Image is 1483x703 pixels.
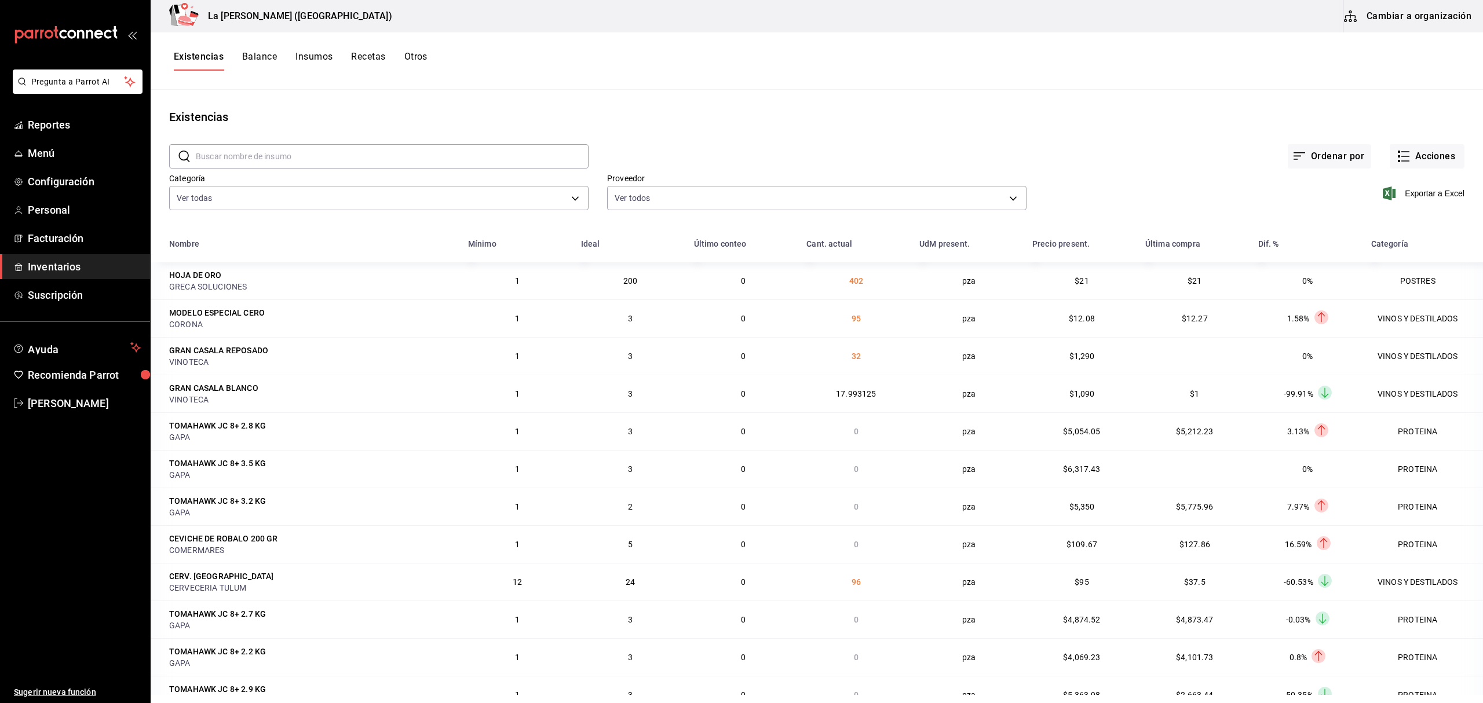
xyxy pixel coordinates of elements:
[1066,540,1097,549] span: $109.67
[854,615,859,624] span: 0
[14,686,141,698] span: Sugerir nueva función
[741,577,746,587] span: 0
[854,502,859,511] span: 0
[1364,262,1483,299] td: POSTRES
[28,259,141,274] span: Inventarios
[854,427,859,436] span: 0
[1063,653,1100,662] span: $4,069.23
[628,389,633,398] span: 3
[741,314,746,323] span: 0
[513,577,522,587] span: 12
[515,653,520,662] span: 1
[1190,389,1199,398] span: $1
[196,145,589,168] input: Buscar nombre de insumo
[169,394,454,405] div: VINOTECA
[628,615,633,624] span: 3
[28,340,126,354] span: Ayuda
[852,577,861,587] span: 96
[1069,351,1095,361] span: $1,290
[515,389,520,398] span: 1
[1364,450,1483,488] td: PROTEINA
[1290,653,1307,662] span: 0.8%
[694,239,747,248] div: Último conteo
[174,51,428,71] div: navigation tabs
[628,690,633,700] span: 3
[174,51,224,71] button: Existencias
[1069,502,1095,511] span: $5,350
[515,314,520,323] span: 1
[169,356,454,368] div: VINOTECA
[1284,577,1313,587] span: -60.53%
[1364,337,1483,375] td: VINOS Y DESTILADOS
[242,51,277,71] button: Balance
[169,239,199,248] div: Nombre
[912,563,1025,601] td: pza
[169,608,266,620] div: TOMAHAWK JC 8+ 2.7 KG
[515,615,520,624] span: 1
[169,582,454,594] div: CERVECERIA TULUM
[515,464,520,474] span: 1
[169,345,268,356] div: GRAN CASALA REPOSADO
[169,620,454,631] div: GAPA
[852,314,861,323] span: 95
[1176,502,1213,511] span: $5,775.96
[741,615,746,624] span: 0
[28,202,141,218] span: Personal
[28,287,141,303] span: Suscripción
[169,507,454,518] div: GAPA
[607,174,1027,182] label: Proveedor
[177,192,212,204] span: Ver todas
[169,646,266,657] div: TOMAHAWK JC 8+ 2.2 KG
[741,653,746,662] span: 0
[28,396,141,411] span: [PERSON_NAME]
[854,464,859,474] span: 0
[28,230,141,246] span: Facturación
[515,276,520,285] span: 1
[741,540,746,549] span: 0
[515,351,520,361] span: 1
[1364,525,1483,563] td: PROTEINA
[1069,389,1095,398] span: $1,090
[169,683,266,695] div: TOMAHAWK JC 8+ 2.9 KG
[626,577,635,587] span: 24
[515,502,520,511] span: 1
[615,192,650,204] span: Ver todos
[1258,239,1279,248] div: Dif. %
[912,450,1025,488] td: pza
[404,51,428,71] button: Otros
[1188,276,1201,285] span: $21
[1284,690,1313,700] span: -50.35%
[628,540,633,549] span: 5
[912,412,1025,450] td: pza
[13,69,143,94] button: Pregunta a Parrot AI
[628,464,633,474] span: 3
[741,351,746,361] span: 0
[1176,690,1213,700] span: $2,663.44
[1184,577,1206,587] span: $37.5
[1063,464,1100,474] span: $6,317.43
[836,389,876,398] span: 17.993125
[28,117,141,133] span: Reportes
[912,525,1025,563] td: pza
[1385,186,1464,200] button: Exportar a Excel
[1075,577,1088,587] span: $95
[1288,144,1371,169] button: Ordenar por
[351,51,385,71] button: Recetas
[199,9,392,23] h3: La [PERSON_NAME] ([GEOGRAPHIC_DATA])
[623,276,637,285] span: 200
[1302,276,1313,285] span: 0%
[28,367,141,383] span: Recomienda Parrot
[919,239,970,248] div: UdM present.
[1032,239,1090,248] div: Precio present.
[1176,615,1213,624] span: $4,873.47
[741,502,746,511] span: 0
[912,601,1025,638] td: pza
[1364,375,1483,412] td: VINOS Y DESTILADOS
[1364,563,1483,601] td: VINOS Y DESTILADOS
[741,464,746,474] span: 0
[169,544,454,556] div: COMERMARES
[169,269,222,281] div: HOJA DE ORO
[127,30,137,39] button: open_drawer_menu
[1063,690,1100,700] span: $5,363.98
